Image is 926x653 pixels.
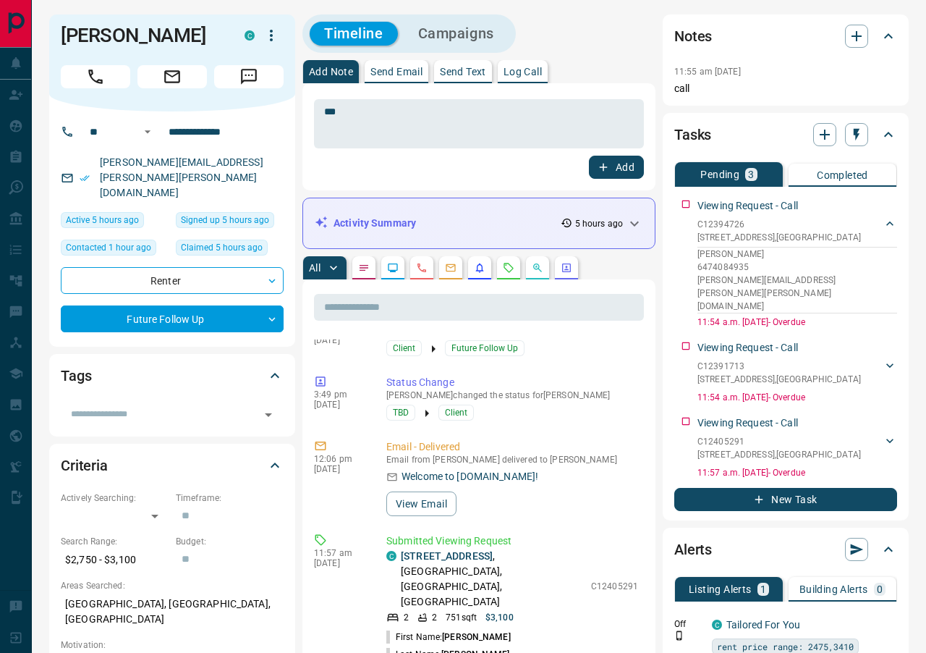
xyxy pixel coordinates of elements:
[726,619,800,631] a: Tailored For You
[61,267,284,294] div: Renter
[748,169,754,180] p: 3
[334,216,416,231] p: Activity Summary
[674,631,684,641] svg: Push Notification Only
[61,535,169,548] p: Search Range:
[386,631,511,644] p: First Name:
[61,454,108,477] h2: Criteria
[485,611,514,624] p: $3,100
[314,464,365,474] p: [DATE]
[532,262,543,274] svg: Opportunities
[697,466,897,479] p: 11:57 a.m. [DATE] - Overdue
[314,335,365,345] p: [DATE]
[386,455,638,465] p: Email from [PERSON_NAME] delivered to [PERSON_NAME]
[432,611,437,624] p: 2
[80,173,90,183] svg: Email Verified
[386,439,638,455] p: Email - Delivered
[674,117,897,152] div: Tasks
[700,169,739,180] p: Pending
[697,218,861,231] p: C12394726
[176,535,284,548] p: Budget:
[61,65,130,88] span: Call
[697,435,861,448] p: C12405291
[61,24,223,47] h1: [PERSON_NAME]
[697,340,798,355] p: Viewing Request - Call
[689,584,752,594] p: Listing Alerts
[61,358,284,393] div: Tags
[386,492,456,516] button: View Email
[674,25,712,48] h2: Notes
[314,400,365,410] p: [DATE]
[697,274,897,313] p: [PERSON_NAME][EMAIL_ADDRESS][PERSON_NAME][PERSON_NAME][DOMAIN_NAME]
[674,532,897,567] div: Alerts
[314,454,365,464] p: 12:06 pm
[176,212,284,232] div: Tue Sep 16 2025
[697,373,861,386] p: [STREET_ADDRESS] , [GEOGRAPHIC_DATA]
[697,416,798,431] p: Viewing Request - Call
[674,81,897,96] p: call
[445,262,456,274] svg: Emails
[181,240,263,255] span: Claimed 5 hours ago
[503,262,514,274] svg: Requests
[61,492,169,505] p: Actively Searching:
[445,405,467,420] span: Client
[358,262,370,274] svg: Notes
[139,123,156,140] button: Open
[697,261,897,274] p: 6474084935
[697,360,861,373] p: C12391713
[697,357,897,389] div: C12391713[STREET_ADDRESS],[GEOGRAPHIC_DATA]
[386,375,638,390] p: Status Change
[61,592,284,631] p: [GEOGRAPHIC_DATA], [GEOGRAPHIC_DATA], [GEOGRAPHIC_DATA]
[386,390,638,400] p: [PERSON_NAME] changed the status for [PERSON_NAME]
[393,341,415,355] span: Client
[314,389,365,400] p: 3:49 pm
[674,123,711,146] h2: Tasks
[674,19,897,54] div: Notes
[176,240,284,260] div: Tue Sep 16 2025
[214,65,284,88] span: Message
[697,432,897,464] div: C12405291[STREET_ADDRESS],[GEOGRAPHIC_DATA]
[386,551,396,561] div: condos.ca
[474,262,485,274] svg: Listing Alerts
[386,534,638,549] p: Submitted Viewing Request
[674,538,712,561] h2: Alerts
[309,67,353,77] p: Add Note
[309,263,320,273] p: All
[697,231,861,244] p: [STREET_ADDRESS] , [GEOGRAPHIC_DATA]
[61,548,169,572] p: $2,750 - $3,100
[402,469,538,484] p: Welcome to [DOMAIN_NAME]!
[61,240,169,260] div: Tue Sep 16 2025
[61,364,91,387] h2: Tags
[591,580,638,593] p: C12405291
[712,620,722,630] div: condos.ca
[315,210,643,237] div: Activity Summary5 hours ago
[674,488,897,511] button: New Task
[697,215,897,247] div: C12394726[STREET_ADDRESS],[GEOGRAPHIC_DATA]
[404,22,509,46] button: Campaigns
[697,316,897,329] p: 11:54 a.m. [DATE] - Overdue
[575,217,623,230] p: 5 hours ago
[697,391,897,404] p: 11:54 a.m. [DATE] - Overdue
[674,67,741,77] p: 11:55 am [DATE]
[697,448,861,461] p: [STREET_ADDRESS] , [GEOGRAPHIC_DATA]
[697,198,798,214] p: Viewing Request - Call
[393,405,409,420] span: TBD
[401,550,493,562] a: [STREET_ADDRESS]
[181,213,269,227] span: Signed up 5 hours ago
[697,248,897,261] p: [PERSON_NAME]
[61,639,284,652] p: Motivation:
[817,170,868,180] p: Completed
[61,306,284,332] div: Future Follow Up
[589,156,644,179] button: Add
[314,548,365,558] p: 11:57 am
[504,67,542,77] p: Log Call
[446,611,477,624] p: 751 sqft
[442,632,510,642] span: [PERSON_NAME]
[100,156,263,198] a: [PERSON_NAME][EMAIL_ADDRESS][PERSON_NAME][PERSON_NAME][DOMAIN_NAME]
[416,262,428,274] svg: Calls
[387,262,399,274] svg: Lead Browsing Activity
[760,584,766,594] p: 1
[245,30,255,41] div: condos.ca
[370,67,422,77] p: Send Email
[66,240,151,255] span: Contacted 1 hour ago
[451,341,518,355] span: Future Follow Up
